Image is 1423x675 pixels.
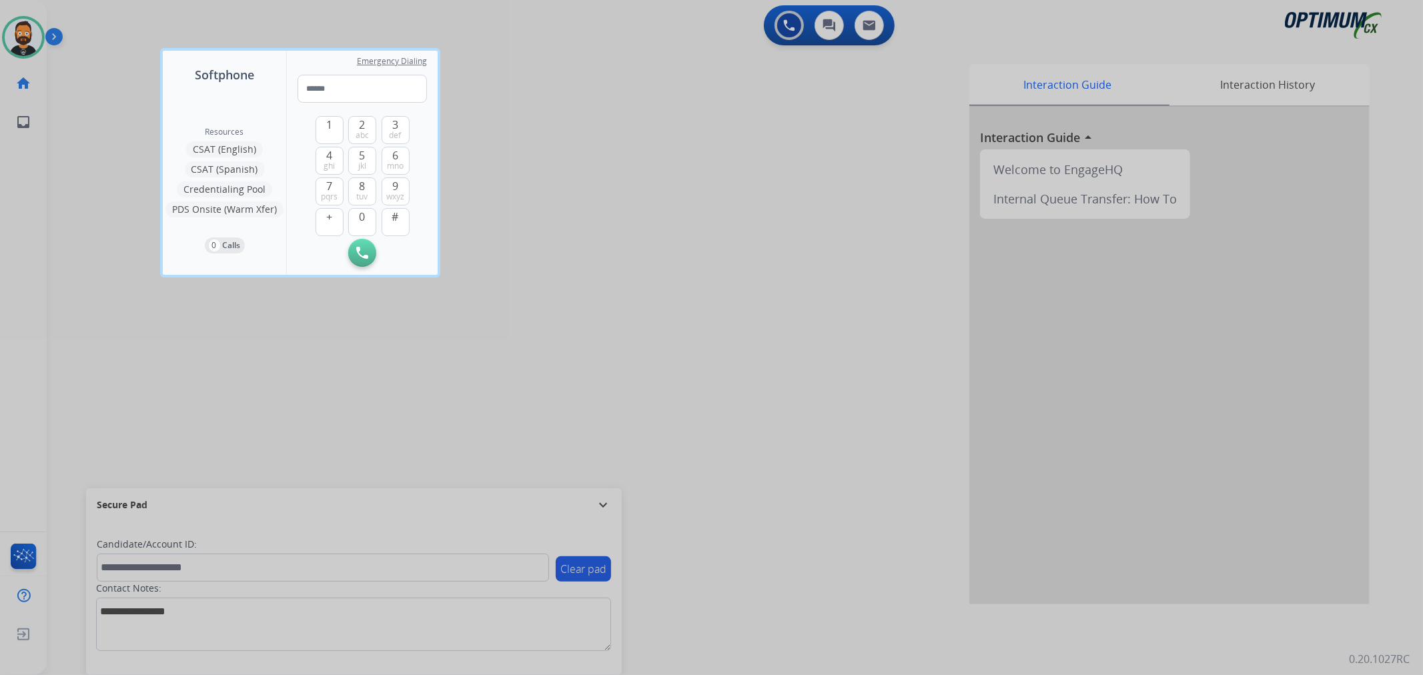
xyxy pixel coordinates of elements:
span: 0 [360,209,366,225]
button: 8tuv [348,177,376,205]
button: 0Calls [205,237,245,253]
button: CSAT (English) [186,141,263,157]
span: 6 [392,147,398,163]
p: 0.20.1027RC [1349,651,1410,667]
span: mno [387,161,404,171]
button: 5jkl [348,147,376,175]
span: abc [356,130,369,141]
button: 9wxyz [382,177,410,205]
button: PDS Onsite (Warm Xfer) [165,201,284,217]
button: 0 [348,208,376,236]
button: 1 [316,116,344,144]
span: wxyz [386,191,404,202]
p: 0 [209,239,220,251]
button: 4ghi [316,147,344,175]
button: 3def [382,116,410,144]
span: Resources [205,127,244,137]
button: CSAT (Spanish) [185,161,265,177]
span: Softphone [195,65,254,84]
span: def [390,130,402,141]
button: 7pqrs [316,177,344,205]
span: jkl [358,161,366,171]
span: 5 [360,147,366,163]
button: 6mno [382,147,410,175]
span: pqrs [321,191,338,202]
span: + [326,209,332,225]
span: # [392,209,399,225]
span: 8 [360,178,366,194]
span: 4 [326,147,332,163]
span: ghi [324,161,335,171]
button: # [382,208,410,236]
p: Calls [223,239,241,251]
img: call-button [356,247,368,259]
button: + [316,208,344,236]
span: 1 [326,117,332,133]
button: Credentialing Pool [177,181,272,197]
span: tuv [357,191,368,202]
span: Emergency Dialing [357,56,427,67]
span: 3 [392,117,398,133]
button: 2abc [348,116,376,144]
span: 2 [360,117,366,133]
span: 7 [326,178,332,194]
span: 9 [392,178,398,194]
